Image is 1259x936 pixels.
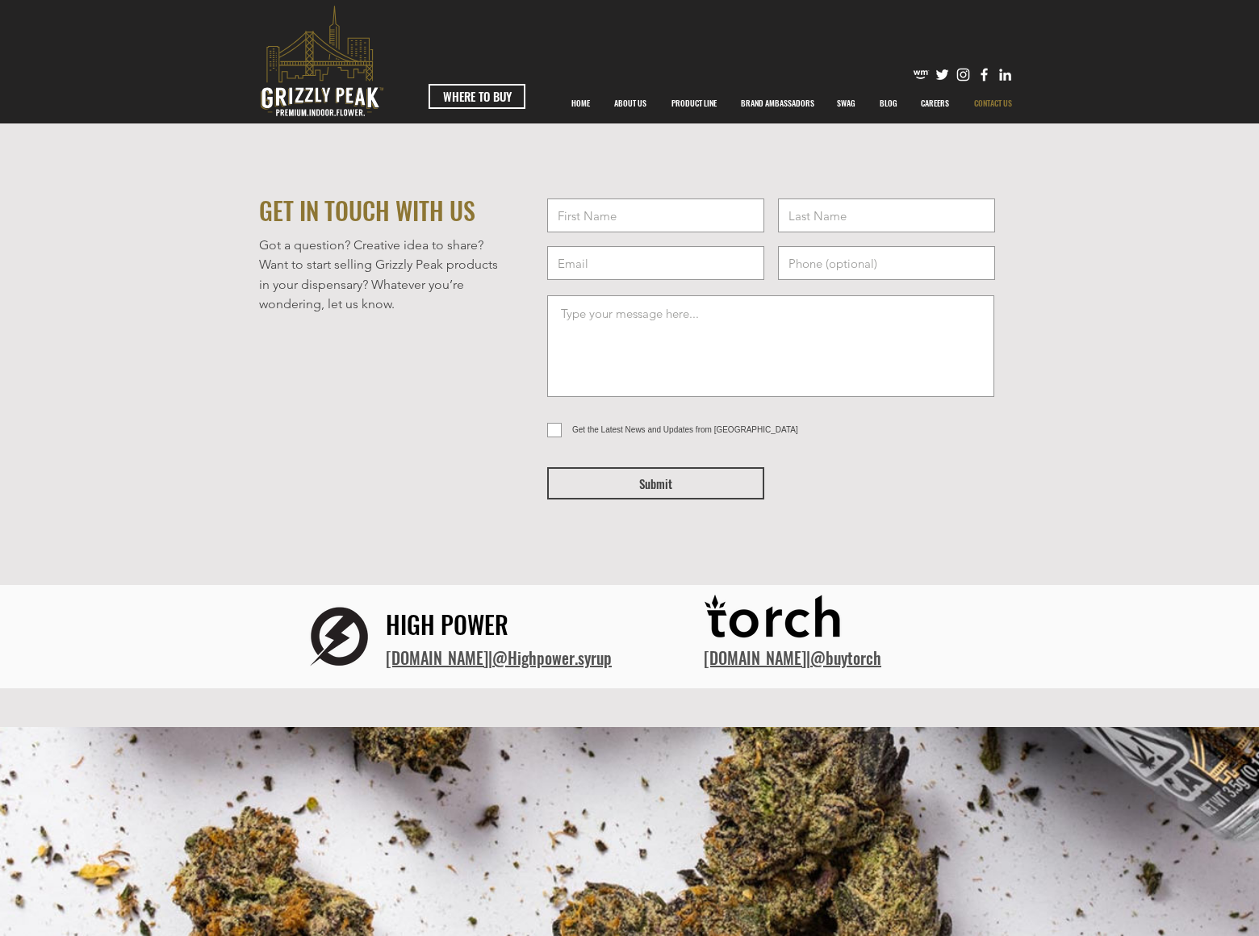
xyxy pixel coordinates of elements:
a: [DOMAIN_NAME] [704,646,806,670]
span: HIGH POWER [386,606,508,642]
ul: Social Bar [913,66,1014,83]
a: WHERE TO BUY [429,84,525,109]
a: PRODUCT LINE [659,83,729,123]
p: PRODUCT LINE [663,83,725,123]
img: Facebook [976,66,993,83]
a: SWAG [825,83,868,123]
img: logo hp.png [292,590,386,683]
a: @buytorch [810,646,881,670]
span: | [704,646,881,670]
p: ABOUT US [606,83,655,123]
img: Instagram [955,66,972,83]
span: | [386,646,612,670]
p: BLOG [872,83,906,123]
input: Last Name [778,198,995,232]
span: Got a question? Creative idea to share? [259,237,483,253]
img: Torch_Logo_BLACK.png [704,590,849,650]
button: Submit [547,467,764,499]
input: Email [547,246,764,280]
a: CAREERS [909,83,961,123]
p: BRAND AMBASSADORS [733,83,822,123]
a: BLOG [868,83,909,123]
a: HOME [558,83,602,123]
span: Want to start selling Grizzly Peak products in your dispensary? Whatever you’re wondering, let us... [259,257,498,311]
p: CONTACT US [966,83,1020,123]
span: Submit [639,475,672,492]
input: Phone (optional) [778,246,995,280]
a: ABOUT US [602,83,659,123]
img: Twitter [934,66,951,83]
input: First Name [547,198,764,232]
a: ​[DOMAIN_NAME] [386,646,488,670]
a: @Highpower.syrup [492,646,612,670]
p: HOME [563,83,598,123]
img: weedmaps [913,66,930,83]
a: CONTACT US [961,83,1024,123]
p: SWAG [829,83,864,123]
img: Likedin [997,66,1014,83]
svg: premium-indoor-flower [261,6,383,116]
span: GET IN TOUCH WITH US [259,192,475,228]
div: BRAND AMBASSADORS [729,83,825,123]
p: CAREERS [913,83,957,123]
span: Get the Latest News and Updates from [GEOGRAPHIC_DATA] [572,425,798,434]
span: WHERE TO BUY [443,88,512,105]
nav: Site [558,83,1024,123]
